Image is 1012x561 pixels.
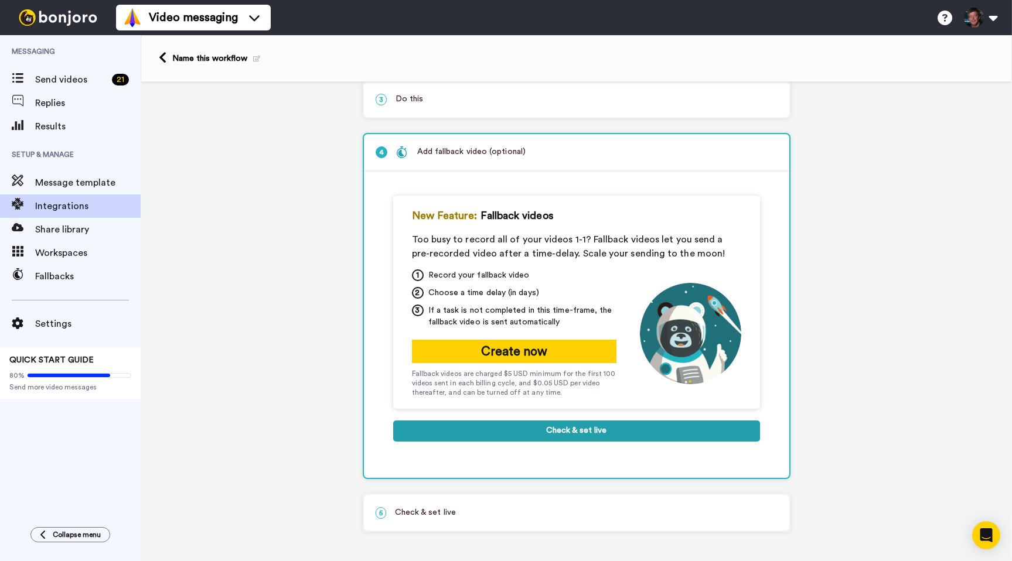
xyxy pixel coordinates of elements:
span: Choose a time delay (in days) [428,287,539,299]
div: 21 [112,74,129,85]
img: vm-color.svg [123,8,142,27]
span: New Feature: [412,207,478,224]
span: Video messaging [149,9,238,26]
span: 3 [412,305,424,316]
div: Too busy to record all of your videos 1-1? Fallback videos let you send a pre-recorded video afte... [412,232,741,261]
img: astronaut-joro.png [640,283,741,384]
button: Collapse menu [30,527,110,542]
span: Message template [35,176,141,190]
img: bj-logo-header-white.svg [14,9,102,26]
span: QUICK START GUIDE [9,356,94,364]
span: Replies [35,96,141,110]
span: 80% [9,371,25,380]
span: Fallback videos [481,207,553,224]
div: Add fallback video (optional) [396,146,526,158]
button: Check & set live [393,420,760,442]
div: Name this workflow [172,53,260,64]
p: Check & set live [376,507,778,519]
p: Do this [376,93,778,105]
span: 1 [412,269,424,281]
span: Share library [35,223,141,237]
span: 2 [412,287,424,299]
div: Fallback videos are charged $5 USD minimum for the first 100 videos sent in each billing cycle, a... [412,369,616,397]
span: Settings [35,317,141,331]
span: 5 [376,507,386,519]
span: Integrations [35,199,141,213]
div: Open Intercom Messenger [972,521,1000,549]
div: 5Check & set live [363,494,790,532]
span: Results [35,119,141,134]
span: Fallbacks [35,269,141,283]
span: Send more video messages [9,382,131,392]
span: 3 [376,94,387,105]
span: Collapse menu [53,530,101,539]
span: 4 [376,146,387,158]
span: If a task is not completed in this time-frame, the fallback video is sent automatically [428,305,616,328]
span: Send videos [35,73,107,87]
span: Record your fallback video [428,269,530,281]
button: Create now [412,340,616,363]
div: 3Do this [363,80,790,118]
span: Workspaces [35,246,141,260]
